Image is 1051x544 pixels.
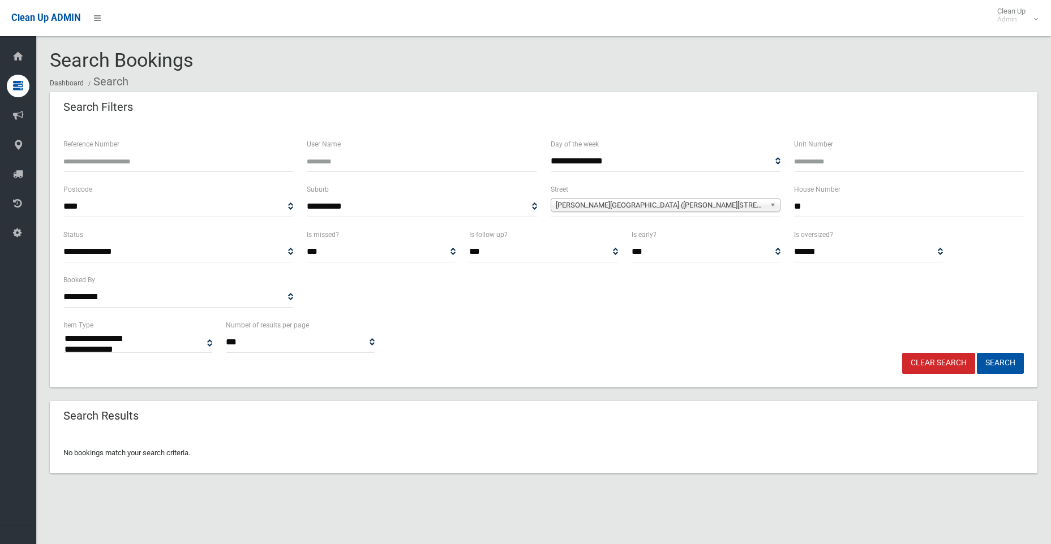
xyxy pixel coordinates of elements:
span: [PERSON_NAME][GEOGRAPHIC_DATA] ([PERSON_NAME][STREET_ADDRESS]) [556,198,765,212]
label: Is missed? [307,228,339,241]
label: Booked By [63,274,95,286]
a: Dashboard [50,79,84,87]
div: No bookings match your search criteria. [50,433,1037,473]
li: Search [85,71,128,92]
small: Admin [997,15,1026,24]
label: User Name [307,138,341,150]
label: Suburb [307,183,329,196]
span: Search Bookings [50,49,194,71]
label: Day of the week [551,138,599,150]
label: Is early? [632,228,657,241]
label: Reference Number [63,138,119,150]
label: Unit Number [794,138,833,150]
label: Item Type [63,319,93,331]
label: Postcode [63,183,92,196]
a: Clear Search [902,353,975,374]
label: Is follow up? [469,228,508,241]
label: Street [551,183,568,196]
label: Is oversized? [794,228,833,241]
span: Clean Up ADMIN [11,12,80,23]
span: Clean Up [992,7,1037,24]
header: Search Results [50,405,152,427]
button: Search [977,353,1024,374]
label: Number of results per page [226,319,309,331]
label: House Number [794,183,840,196]
label: Status [63,228,83,241]
header: Search Filters [50,96,147,118]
